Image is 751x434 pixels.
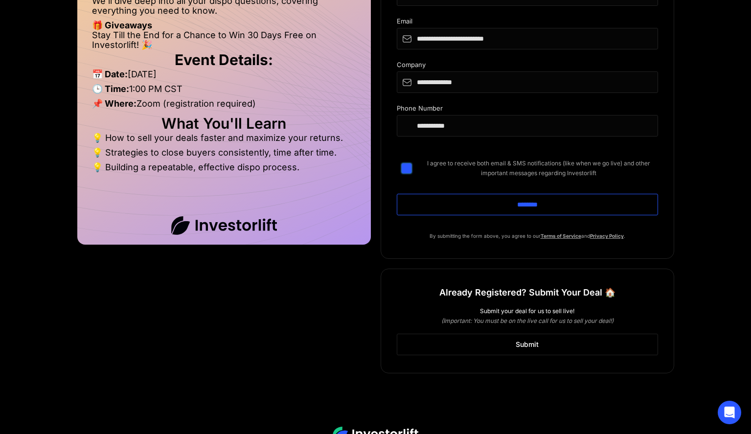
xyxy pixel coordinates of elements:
[92,133,356,148] li: 💡 How to sell your deals faster and maximize your returns.
[397,18,658,28] div: Email
[92,30,356,50] li: Stay Till the End for a Chance to Win 30 Days Free on Investorlift! 🎉
[397,306,658,316] div: Submit your deal for us to sell live!
[441,317,614,324] em: (Important: You must be on the live call for us to sell your deal!)
[92,69,356,84] li: [DATE]
[92,148,356,162] li: 💡 Strategies to close buyers consistently, time after time.
[92,84,129,94] strong: 🕒 Time:
[92,99,356,114] li: Zoom (registration required)
[419,159,658,178] span: I agree to receive both email & SMS notifications (like when we go live) and other important mess...
[397,61,658,71] div: Company
[175,51,273,69] strong: Event Details:
[541,233,581,239] a: Terms of Service
[439,284,615,301] h1: Already Registered? Submit Your Deal 🏠
[92,98,137,109] strong: 📌 Where:
[92,20,152,30] strong: 🎁 Giveaways
[92,162,356,172] li: 💡 Building a repeatable, effective dispo process.
[92,69,128,79] strong: 📅 Date:
[397,231,658,241] p: By submitting the form above, you agree to our and .
[397,105,658,115] div: Phone Number
[718,401,741,424] div: Open Intercom Messenger
[397,334,658,355] a: Submit
[92,118,356,128] h2: What You'll Learn
[590,233,624,239] a: Privacy Policy
[92,84,356,99] li: 1:00 PM CST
